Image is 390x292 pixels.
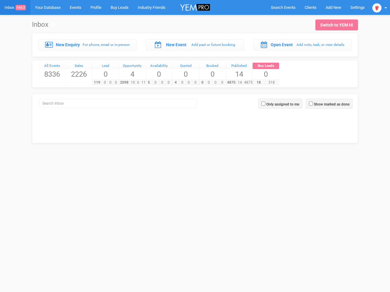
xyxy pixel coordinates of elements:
small: Add past or future booking [191,43,235,47]
span: 0 [206,80,213,85]
span: Search Events [271,5,296,10]
span: 0 [192,80,199,85]
span: 0 [146,69,172,79]
div: Switch to YEM Hi [320,22,353,28]
span: 0 [199,69,226,79]
small: For phone, email or in-person [83,43,130,47]
span: 2226 [66,69,92,79]
a: New Event Add past or future booking [146,39,244,50]
span: 0 [165,80,172,85]
span: 318 [264,80,279,85]
span: 0 [152,80,159,85]
h1: Inbox [32,21,55,28]
a: Lead [92,63,119,69]
span: 0 [219,80,226,85]
span: 0 [199,80,206,85]
label: Open Event [271,42,293,48]
span: 10 [129,80,136,85]
small: Add note, task, or view details [296,43,344,47]
label: Show marked as done [314,102,349,107]
a: Open Event Add note, task, or view details [253,39,352,50]
span: 4875 [226,80,237,85]
span: 9463 [16,5,26,10]
input: Search Inbox [39,99,197,108]
span: 8336 [39,69,66,79]
span: 0 [108,80,113,85]
span: Clients [305,5,317,10]
span: 0 [102,80,108,85]
a: Opportunity [119,63,146,69]
label: New Enquiry [56,42,80,48]
span: 0 [179,80,186,85]
span: 0 [92,69,119,79]
a: Published [226,63,253,69]
span: 4875 [243,80,254,85]
a: Sales [66,63,92,69]
a: Booked [199,63,226,69]
span: 119 [92,80,102,85]
span: 4 [119,69,146,79]
span: 5 [146,80,153,85]
span: Add New [326,5,341,10]
img: open-uri20250107-2-1pbi2ie [372,3,381,12]
label: New Event [166,42,186,48]
span: 6 [136,80,140,85]
span: 2098 [119,80,130,85]
a: New Enquiry For phone, email or in-person [38,39,137,50]
span: 14 [236,80,243,85]
label: Only assigned to me [266,102,299,107]
a: Quoted [172,63,199,69]
a: Buy Leads [253,63,279,69]
span: 0 [186,80,193,85]
span: 11 [140,80,147,85]
span: 14 [226,69,253,79]
span: 18 [252,80,265,85]
a: Switch to YEM Hi [315,19,358,30]
span: 0 [253,69,279,79]
a: Availability [146,63,172,69]
span: 0 [159,80,166,85]
span: 0 [212,80,219,85]
a: All Events [39,63,66,69]
span: 4 [172,80,179,85]
span: 0 [172,69,199,79]
span: 0 [113,80,119,85]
